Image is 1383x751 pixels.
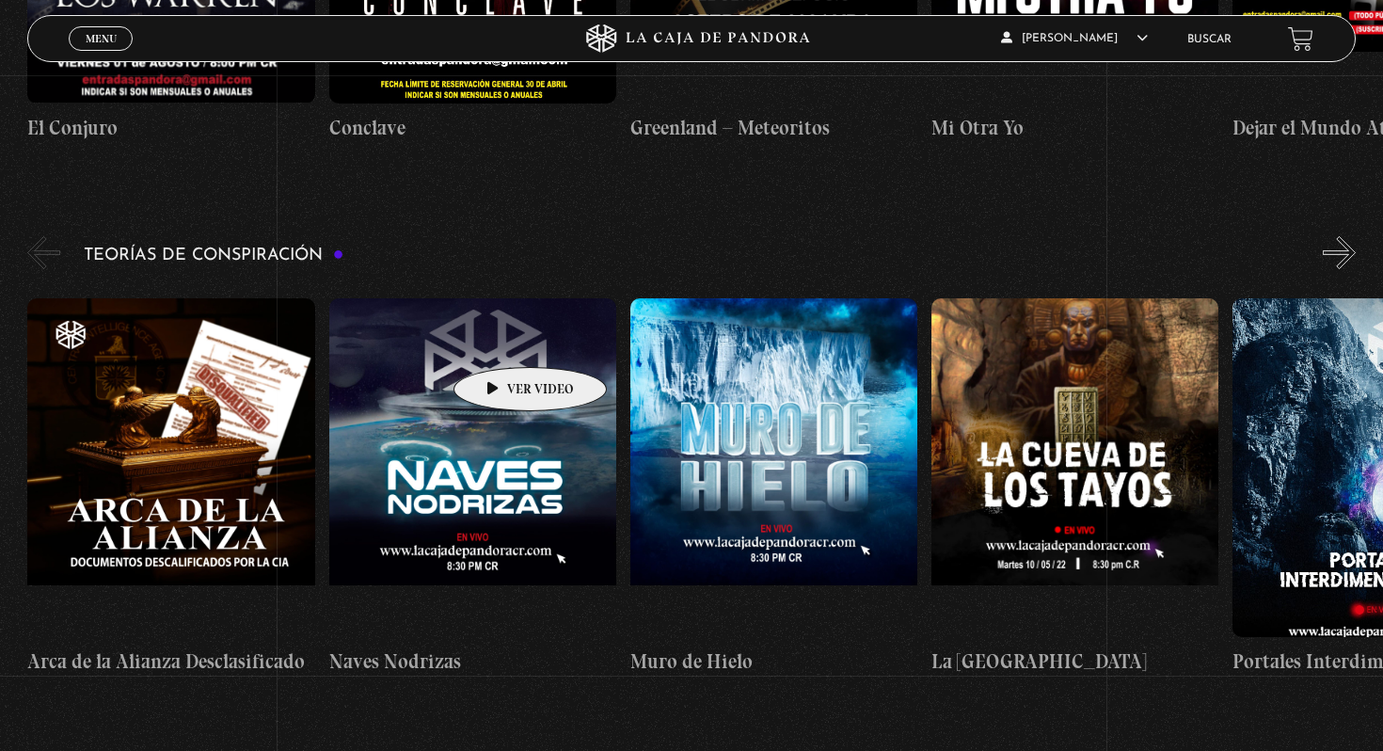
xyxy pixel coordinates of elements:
a: Buscar [1187,34,1232,45]
h4: La [GEOGRAPHIC_DATA] [931,647,1218,677]
button: Next [1323,236,1356,269]
span: [PERSON_NAME] [1001,33,1148,44]
h4: Naves Nodrizas [329,647,616,677]
button: Previous [27,236,60,269]
span: Cerrar [79,49,123,62]
h4: Conclave [329,113,616,143]
a: Naves Nodrizas [329,283,616,691]
h4: Muro de Hielo [630,647,917,677]
h4: Mi Otra Yo [931,113,1218,143]
h4: Greenland – Meteoritos [630,113,917,143]
a: View your shopping cart [1288,25,1313,51]
span: Menu [86,33,117,44]
h4: El Conjuro [27,113,314,143]
a: Arca de la Alianza Desclasificado [27,283,314,691]
a: La [GEOGRAPHIC_DATA] [931,283,1218,691]
h3: Teorías de Conspiración [84,247,343,264]
a: Muro de Hielo [630,283,917,691]
h4: Arca de la Alianza Desclasificado [27,647,314,677]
